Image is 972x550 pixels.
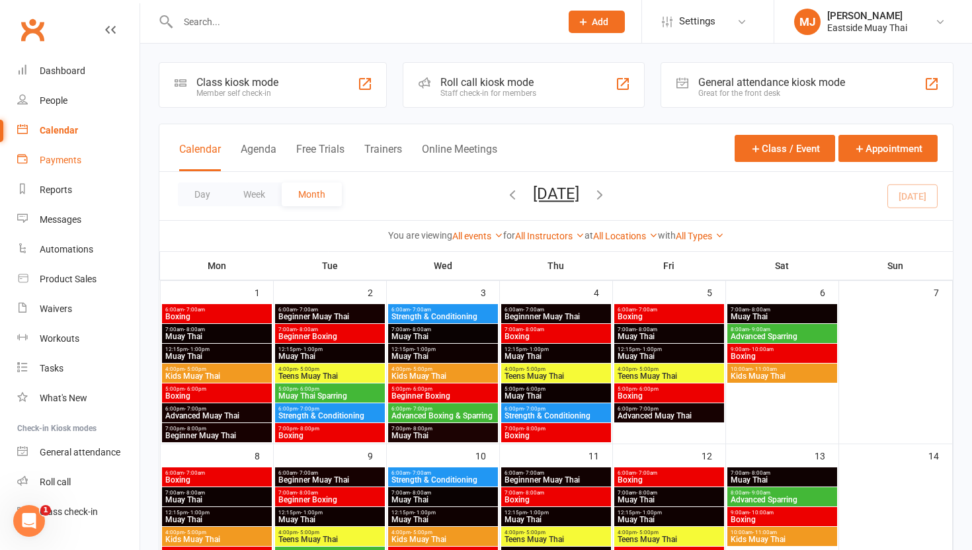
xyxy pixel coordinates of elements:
[636,490,657,496] span: - 8:00am
[730,307,834,313] span: 7:00am
[640,510,662,516] span: - 1:00pm
[410,490,431,496] span: - 8:00am
[504,392,608,400] span: Muay Thai
[40,393,87,403] div: What's New
[165,490,269,496] span: 7:00am
[391,307,495,313] span: 6:00am
[278,313,382,321] span: Beginner Muay Thai
[273,252,386,280] th: Tue
[17,116,140,145] a: Calendar
[17,175,140,205] a: Reports
[278,366,382,372] span: 4:00pm
[636,307,657,313] span: - 7:00am
[165,530,269,535] span: 4:00pm
[752,530,777,535] span: - 11:00am
[391,327,495,333] span: 7:00am
[391,432,495,440] span: Muay Thai
[165,366,269,372] span: 4:00pm
[594,281,612,303] div: 4
[298,366,319,372] span: - 5:00pm
[504,307,608,313] span: 6:00am
[617,530,721,535] span: 4:00pm
[707,281,725,303] div: 5
[730,496,834,504] span: Advanced Sparring
[165,412,269,420] span: Advanced Muay Thai
[524,530,546,535] span: - 5:00pm
[504,535,608,543] span: Teens Muay Thai
[637,406,659,412] span: - 7:00pm
[503,230,515,241] strong: for
[388,230,452,241] strong: You are viewing
[676,231,724,241] a: All Types
[278,496,382,504] span: Beginner Boxing
[278,432,382,440] span: Boxing
[17,438,140,467] a: General attendance kiosk mode
[617,490,721,496] span: 7:00am
[730,476,834,484] span: Muay Thai
[40,506,98,517] div: Class check-in
[838,252,953,280] th: Sun
[749,510,774,516] span: - 10:00am
[165,313,269,321] span: Boxing
[410,327,431,333] span: - 8:00am
[282,182,342,206] button: Month
[391,366,495,372] span: 4:00pm
[391,313,495,321] span: Strength & Conditioning
[617,346,721,352] span: 12:15pm
[617,313,721,321] span: Boxing
[184,426,206,432] span: - 8:00pm
[165,476,269,484] span: Boxing
[617,366,721,372] span: 4:00pm
[165,307,269,313] span: 6:00am
[296,143,344,171] button: Free Trials
[278,333,382,340] span: Beginner Boxing
[278,372,382,380] span: Teens Muay Thai
[391,372,495,380] span: Kids Muay Thai
[40,244,93,255] div: Automations
[278,426,382,432] span: 7:00pm
[637,366,659,372] span: - 5:00pm
[17,264,140,294] a: Product Sales
[730,535,834,543] span: Kids Muay Thai
[364,143,402,171] button: Trainers
[391,392,495,400] span: Beginner Boxing
[640,346,662,352] span: - 1:00pm
[301,510,323,516] span: - 1:00pm
[414,346,436,352] span: - 1:00pm
[815,444,838,466] div: 13
[278,476,382,484] span: Beginner Muay Thai
[411,530,432,535] span: - 5:00pm
[504,516,608,524] span: Muay Thai
[165,432,269,440] span: Beginner Muay Thai
[698,89,845,98] div: Great for the front desk
[475,444,499,466] div: 10
[165,392,269,400] span: Boxing
[301,346,323,352] span: - 1:00pm
[524,406,546,412] span: - 7:00pm
[40,505,51,516] span: 1
[617,406,721,412] span: 6:00pm
[196,89,278,98] div: Member self check-in
[298,530,319,535] span: - 5:00pm
[617,516,721,524] span: Muay Thai
[391,426,495,432] span: 7:00pm
[504,313,608,321] span: Beginnner Muay Thai
[617,392,721,400] span: Boxing
[504,327,608,333] span: 7:00am
[368,281,386,303] div: 2
[504,470,608,476] span: 6:00am
[523,490,544,496] span: - 8:00am
[278,490,382,496] span: 7:00am
[40,95,67,106] div: People
[827,10,907,22] div: [PERSON_NAME]
[179,143,221,171] button: Calendar
[658,230,676,241] strong: with
[391,346,495,352] span: 12:15pm
[411,386,432,392] span: - 6:00pm
[40,184,72,195] div: Reports
[17,324,140,354] a: Workouts
[40,65,85,76] div: Dashboard
[278,470,382,476] span: 6:00am
[17,145,140,175] a: Payments
[730,470,834,476] span: 7:00am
